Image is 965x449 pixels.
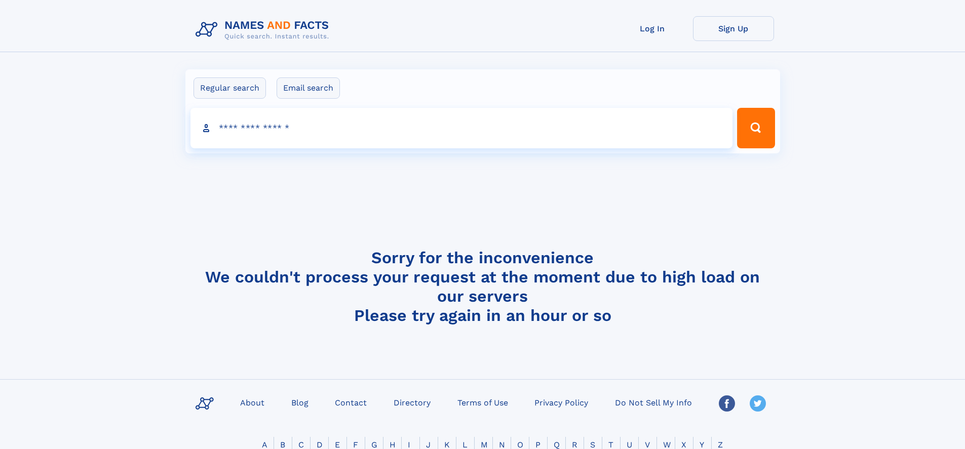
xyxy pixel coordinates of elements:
h4: Sorry for the inconvenience We couldn't process your request at the moment due to high load on ou... [191,248,774,325]
label: Email search [277,77,340,99]
a: Do Not Sell My Info [611,395,696,410]
a: Blog [287,395,313,410]
a: Contact [331,395,371,410]
img: Twitter [750,395,766,412]
a: Sign Up [693,16,774,41]
img: Logo Names and Facts [191,16,337,44]
input: search input [190,108,733,148]
label: Regular search [194,77,266,99]
button: Search Button [737,108,775,148]
a: Directory [390,395,435,410]
img: Facebook [719,395,735,412]
a: About [236,395,268,410]
a: Log In [612,16,693,41]
a: Terms of Use [453,395,512,410]
a: Privacy Policy [530,395,592,410]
